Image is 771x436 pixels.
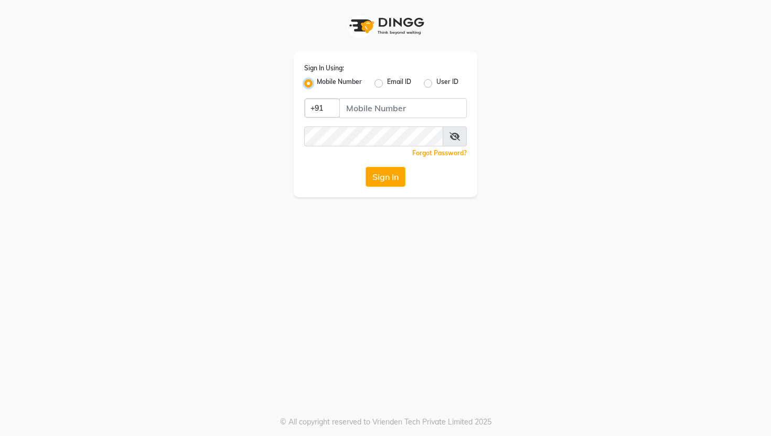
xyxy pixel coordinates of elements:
[317,77,362,90] label: Mobile Number
[304,63,344,73] label: Sign In Using:
[304,126,443,146] input: Username
[387,77,411,90] label: Email ID
[366,167,405,187] button: Sign In
[412,149,467,157] a: Forgot Password?
[436,77,458,90] label: User ID
[344,10,427,41] img: logo1.svg
[339,98,467,118] input: Username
